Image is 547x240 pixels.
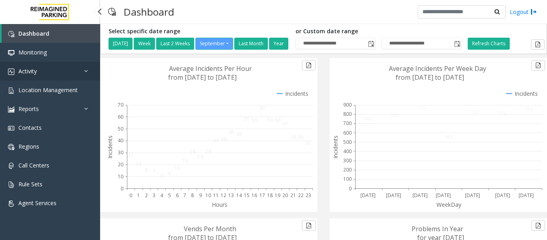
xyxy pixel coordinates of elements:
text: 9 [199,192,202,199]
text: 36 [298,133,304,140]
span: Contacts [18,124,42,131]
text: 714 [498,110,507,117]
button: Export to pdf [531,39,545,50]
text: 8 [145,167,148,173]
h5: Select specific date range [109,28,290,35]
text: from [DATE] to [DATE] [396,73,464,82]
text: 18 [267,192,273,199]
a: Logout [510,8,537,16]
text: 16 [182,157,188,164]
button: Export to pdf [302,60,316,71]
text: 13 [228,192,234,199]
text: 4 [160,192,163,199]
text: 300 [343,157,352,164]
text: 400 [343,148,352,155]
text: 24 [190,148,196,155]
text: 60 [259,105,265,111]
img: 'icon' [8,163,14,169]
text: from [DATE] to [DATE] [168,73,237,82]
text: [DATE] [519,192,534,199]
text: 50 [118,125,123,132]
text: 11 [213,192,219,199]
text: 770 [418,105,426,112]
text: 17 [259,192,265,199]
text: 100 [343,175,352,182]
img: logout [531,8,537,16]
text: 20 [282,192,288,199]
button: Week [134,38,155,50]
button: Export to pdf [531,220,545,231]
text: 40 [118,137,123,144]
text: 2 [145,192,148,199]
text: 463 [444,133,453,140]
text: Vends Per Month [184,224,236,233]
span: Location Management [18,86,78,94]
button: Last 2 Weeks [156,38,194,50]
button: Export to pdf [302,220,316,231]
text: 900 [343,101,352,108]
text: 3 [160,173,163,179]
text: 51 [244,115,249,122]
text: 0 [121,185,123,192]
text: 21 [290,192,296,199]
text: 600 [343,129,352,136]
text: 0 [349,185,352,192]
text: 691 [391,112,399,119]
text: 60 [118,113,123,120]
text: 1 [137,192,140,199]
text: [DATE] [360,192,376,199]
span: Toggle popup [366,38,375,49]
text: 19 [197,153,203,160]
text: Incidents [106,135,114,159]
text: 662 [364,115,373,122]
text: 12 [221,192,226,199]
text: [DATE] [412,192,428,199]
span: Dashboard [18,30,49,37]
text: Problems In Year [412,224,463,233]
h3: Dashboard [120,2,178,22]
text: Average Incidents Per Week Day [389,64,486,73]
text: 14 [236,192,242,199]
text: 36 [290,133,296,140]
text: Hours [212,201,227,208]
span: Toggle popup [452,38,461,49]
span: Monitoring [18,48,47,56]
span: Regions [18,143,39,150]
text: 764 [524,105,533,112]
h5: or Custom date range [296,28,462,35]
text: 7 [183,192,186,199]
img: 'icon' [8,144,14,150]
text: 21 [128,151,134,158]
text: 500 [343,139,352,145]
span: Rule Sets [18,180,42,188]
button: Year [269,38,288,50]
text: 20 [118,161,123,168]
text: 50 [267,117,273,123]
text: 30 [118,149,123,156]
text: 10 [205,192,211,199]
text: 200 [343,166,352,173]
text: [DATE] [495,192,510,199]
text: Average Incidents Per Hour [169,64,252,73]
img: 'icon' [8,182,14,188]
img: 'icon' [8,31,14,37]
text: 3 [153,192,155,199]
button: [DATE] [109,38,133,50]
text: [DATE] [465,192,480,199]
text: 727 [471,109,479,116]
text: 23 [306,192,311,199]
text: 24 [205,148,211,155]
img: 'icon' [8,50,14,56]
button: September [195,38,233,50]
text: 47 [282,120,288,127]
text: 5 [168,192,171,199]
text: 0 [129,192,132,199]
text: 70 [118,101,123,108]
button: Last Month [234,38,268,50]
text: [DATE] [386,192,401,199]
button: Refresh Charts [468,38,510,50]
span: Call Centers [18,161,49,169]
text: 700 [343,120,352,127]
text: 800 [343,111,352,117]
text: 16 [251,192,257,199]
